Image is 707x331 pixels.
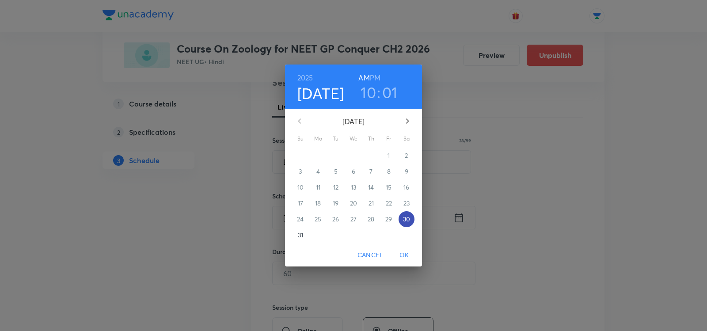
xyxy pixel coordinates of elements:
[394,250,415,261] span: OK
[358,72,369,84] button: AM
[382,83,398,102] button: 01
[354,247,387,263] button: Cancel
[399,134,414,143] span: Sa
[297,72,313,84] button: 2025
[346,134,361,143] span: We
[293,134,308,143] span: Su
[399,211,414,227] button: 30
[361,83,376,102] button: 10
[328,134,344,143] span: Tu
[310,116,397,127] p: [DATE]
[403,215,410,224] p: 30
[293,227,308,243] button: 31
[381,134,397,143] span: Fr
[377,83,380,102] h3: :
[297,84,344,103] button: [DATE]
[310,134,326,143] span: Mo
[370,72,380,84] button: PM
[357,250,383,261] span: Cancel
[390,247,418,263] button: OK
[298,231,303,240] p: 31
[363,134,379,143] span: Th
